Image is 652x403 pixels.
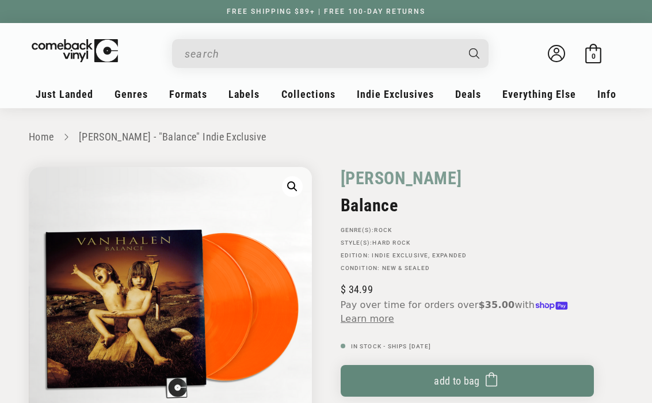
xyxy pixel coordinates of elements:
[172,39,489,68] div: Search
[357,88,434,100] span: Indie Exclusives
[459,39,490,68] button: Search
[185,42,457,66] input: search
[341,283,346,295] span: $
[215,7,437,16] a: FREE SHIPPING $89+ | FREE 100-DAY RETURNS
[502,88,576,100] span: Everything Else
[115,88,148,100] span: Genres
[434,375,480,387] span: Add to bag
[592,52,596,60] span: 0
[341,167,462,189] a: [PERSON_NAME]
[341,227,594,234] p: GENRE(S):
[341,365,594,397] button: Add to bag
[372,252,428,258] a: Indie Exclusive
[228,88,260,100] span: Labels
[341,265,594,272] p: Condition: New & Sealed
[341,195,594,215] h2: Balance
[341,252,594,259] p: Edition: , Expanded
[597,88,616,100] span: Info
[455,88,481,100] span: Deals
[36,88,93,100] span: Just Landed
[29,129,623,146] nav: breadcrumbs
[341,343,594,350] p: In Stock - Ships [DATE]
[374,227,392,233] a: Rock
[29,131,54,143] a: Home
[372,239,410,246] a: Hard Rock
[281,88,335,100] span: Collections
[79,131,266,143] a: [PERSON_NAME] - "Balance" Indie Exclusive
[341,239,594,246] p: STYLE(S):
[169,88,207,100] span: Formats
[341,283,373,295] span: 34.99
